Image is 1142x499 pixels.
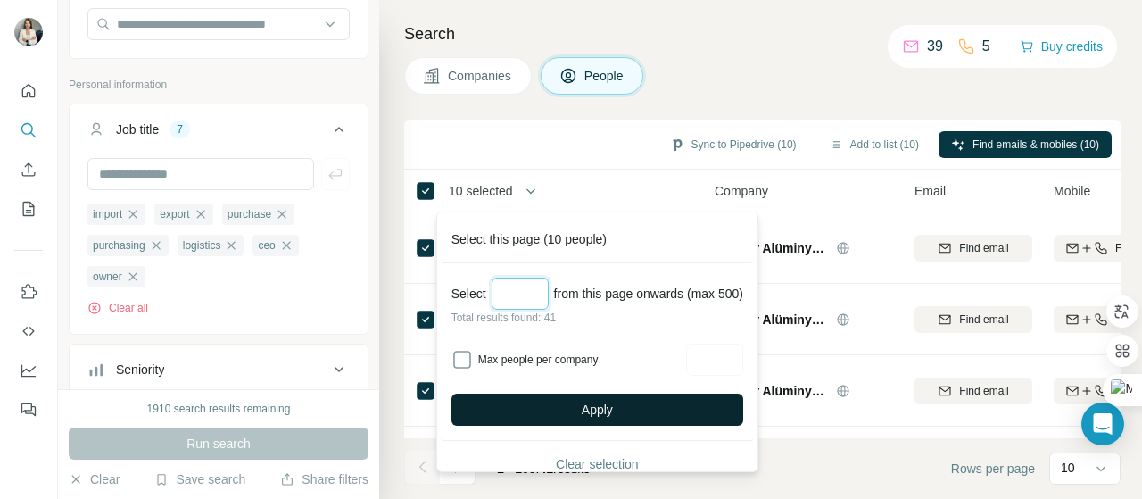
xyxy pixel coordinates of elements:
span: Find email [959,383,1008,399]
button: Use Surfe on LinkedIn [14,276,43,308]
span: Company [715,182,768,200]
div: Select this page (10 people) [441,216,754,263]
button: Find email [914,306,1032,333]
button: Find emails & mobiles (10) [939,131,1112,158]
button: Job title7 [70,108,368,158]
span: Bor Alüminyum [738,382,827,400]
button: Save search [154,470,245,488]
span: Companies [448,67,513,85]
button: Find email [914,378,1032,404]
span: Apply [582,401,613,419]
img: Avatar [14,18,43,46]
button: Feedback [14,394,43,426]
button: Clear selection [451,448,743,480]
span: Find emails & mobiles (10) [972,137,1099,153]
p: 10 [1061,459,1075,477]
button: Add to list (10) [816,131,931,158]
p: 39 [927,36,943,57]
button: Clear all [87,300,148,316]
div: 7 [170,121,190,137]
span: purchase [228,206,271,222]
span: logistics [183,237,221,254]
span: Email [914,182,946,200]
p: Total results found: 41 [451,310,743,326]
span: Bor Alüminyum [738,239,827,257]
h4: Search [404,21,1121,46]
p: 5 [982,36,990,57]
button: Search [14,114,43,146]
div: Open Intercom Messenger [1081,403,1124,445]
button: Find email [914,235,1032,262]
button: My lists [14,193,43,225]
span: ceo [258,237,275,254]
button: Dashboard [14,354,43,387]
span: 10 selected [449,182,513,200]
span: Find email [959,240,1008,256]
div: Seniority [116,361,164,378]
span: Rows per page [951,460,1035,478]
span: Find email [959,312,1008,328]
span: import [93,206,122,222]
p: Personal information [69,77,368,93]
button: Buy credits [1020,34,1103,59]
span: export [160,206,189,222]
label: Max people per company [478,352,681,368]
span: People [584,67,625,85]
span: purchasing [93,237,145,254]
button: Quick start [14,75,43,107]
button: Clear [69,470,120,488]
button: Enrich CSV [14,154,43,186]
span: Clear selection [556,455,639,473]
button: Share filters [280,470,368,488]
span: Bor Alüminyum [738,311,827,329]
span: Mobile [1054,182,1090,200]
button: Seniority [70,348,368,391]
div: Select from this page onwards (max 500) [451,278,743,310]
input: Select a number (up to 500) [492,278,549,310]
div: Job title [116,121,159,138]
span: owner [93,269,122,285]
button: Sync to Pipedrive (10) [658,131,809,158]
div: 1910 search results remaining [147,401,291,417]
button: Use Surfe API [14,315,43,347]
button: Apply [451,394,743,426]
